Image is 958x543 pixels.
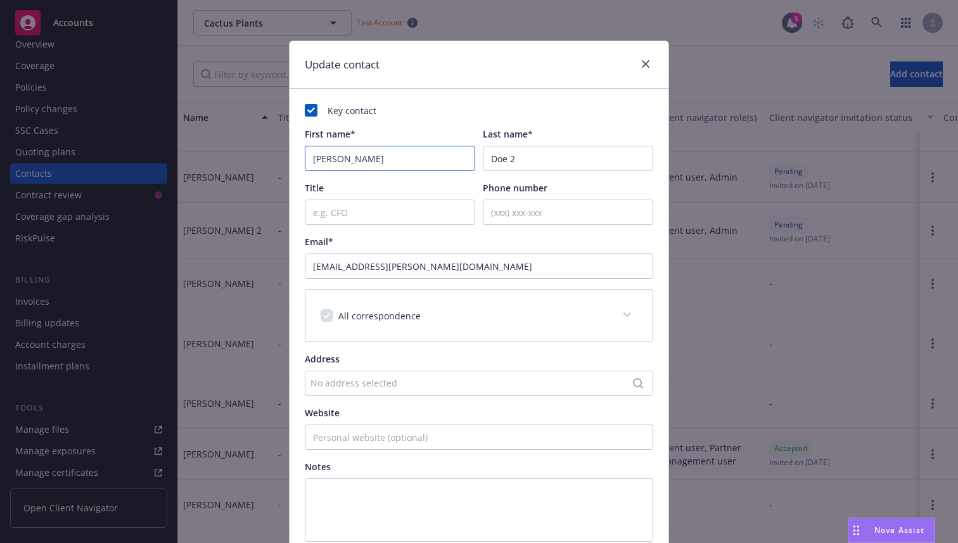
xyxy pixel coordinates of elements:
[305,353,340,365] span: Address
[874,525,924,535] span: Nova Assist
[338,310,421,322] span: All correspondence
[305,104,653,117] div: Key contact
[848,518,935,543] button: Nova Assist
[305,290,653,342] div: All correspondence
[633,378,643,388] svg: Search
[305,461,331,473] span: Notes
[848,518,864,542] div: Drag to move
[483,182,547,194] span: Phone number
[305,182,324,194] span: Title
[305,200,475,225] input: e.g. CFO
[483,146,653,171] input: Last Name
[305,407,340,419] span: Website
[305,371,653,396] button: No address selected
[483,128,533,140] span: Last name*
[305,56,380,73] h1: Update contact
[305,128,355,140] span: First name*
[305,236,333,248] span: Email*
[638,56,653,72] a: close
[483,200,653,225] input: (xxx) xxx-xxx
[305,146,475,171] input: First Name
[310,376,635,390] div: No address selected
[305,253,653,279] input: example@email.com
[305,425,653,450] input: Personal website (optional)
